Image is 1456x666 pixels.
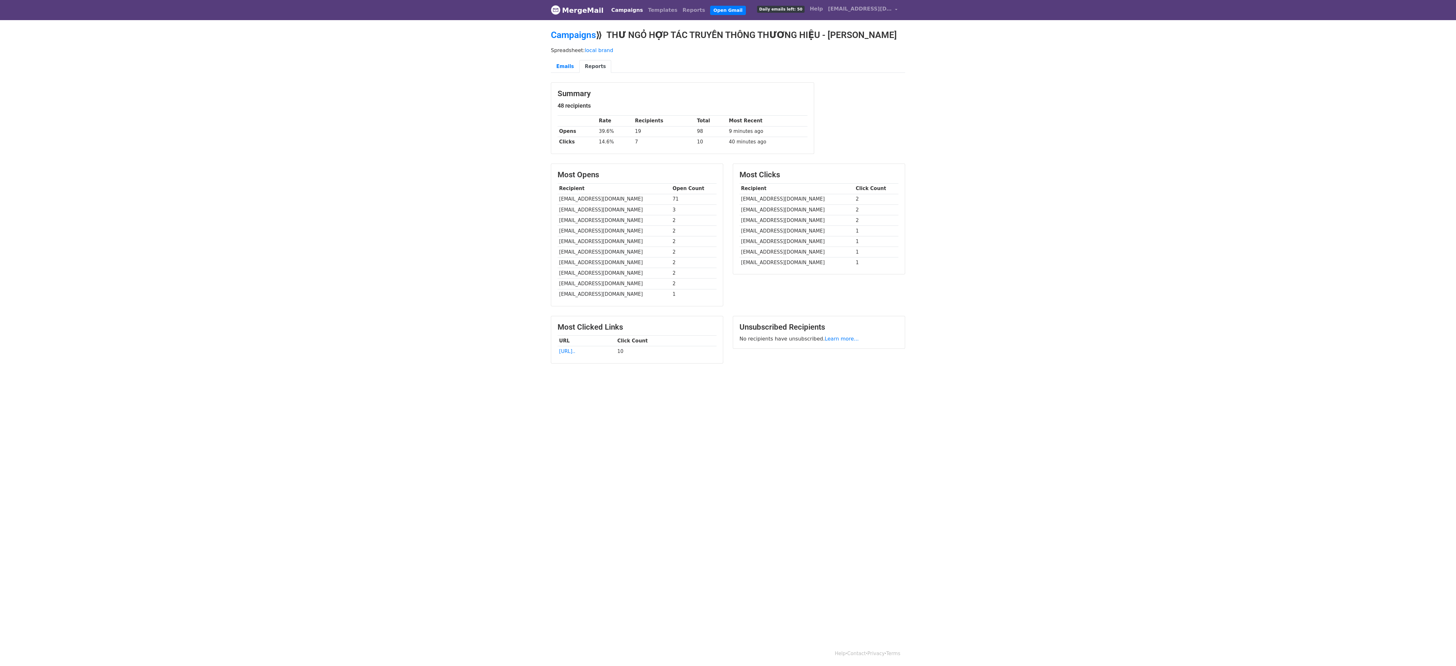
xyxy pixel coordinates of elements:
[558,126,597,137] th: Opens
[558,137,597,147] th: Clicks
[828,5,892,13] span: [EMAIL_ADDRESS][DOMAIN_NAME]
[558,170,717,180] h3: Most Opens
[551,5,560,15] img: MergeMail logo
[597,137,633,147] td: 14.6%
[854,226,898,236] td: 1
[558,204,671,215] td: [EMAIL_ADDRESS][DOMAIN_NAME]
[727,137,807,147] td: 40 minutes ago
[558,268,671,279] td: [EMAIL_ADDRESS][DOMAIN_NAME]
[551,4,604,17] a: MergeMail
[886,651,900,656] a: Terms
[558,89,807,98] h3: Summary
[739,204,854,215] td: [EMAIL_ADDRESS][DOMAIN_NAME]
[616,336,717,346] th: Click Count
[585,47,613,53] a: local brand
[854,204,898,215] td: 2
[558,257,671,268] td: [EMAIL_ADDRESS][DOMAIN_NAME]
[671,226,717,236] td: 2
[807,3,825,15] a: Help
[579,60,611,73] a: Reports
[710,6,746,15] a: Open Gmail
[854,257,898,268] td: 1
[695,137,727,147] td: 10
[634,137,695,147] td: 7
[671,279,717,289] td: 2
[739,183,854,194] th: Recipient
[551,30,905,41] h2: ⟫ THƯ NGỎ HỢP TÁC TRUYỀN THÔNG THƯƠNG HIỆU - [PERSON_NAME]
[634,116,695,126] th: Recipients
[551,60,579,73] a: Emails
[558,183,671,194] th: Recipient
[597,126,633,137] td: 39.6%
[680,4,708,17] a: Reports
[671,236,717,247] td: 2
[739,323,898,332] h3: Unsubscribed Recipients
[739,236,854,247] td: [EMAIL_ADDRESS][DOMAIN_NAME]
[558,336,616,346] th: URL
[754,3,807,15] a: Daily emails left: 50
[854,183,898,194] th: Click Count
[671,247,717,257] td: 2
[671,257,717,268] td: 2
[634,126,695,137] td: 19
[671,215,717,226] td: 2
[825,336,859,342] a: Learn more...
[671,194,717,204] td: 71
[854,194,898,204] td: 2
[558,194,671,204] td: [EMAIL_ADDRESS][DOMAIN_NAME]
[551,30,596,40] a: Campaigns
[597,116,633,126] th: Rate
[739,335,898,342] p: No recipients have unsubscribed.
[645,4,680,17] a: Templates
[825,3,900,18] a: [EMAIL_ADDRESS][DOMAIN_NAME]
[854,215,898,226] td: 2
[835,651,846,656] a: Help
[558,289,671,300] td: [EMAIL_ADDRESS][DOMAIN_NAME]
[609,4,645,17] a: Campaigns
[847,651,866,656] a: Contact
[558,215,671,226] td: [EMAIL_ADDRESS][DOMAIN_NAME]
[695,126,727,137] td: 98
[558,226,671,236] td: [EMAIL_ADDRESS][DOMAIN_NAME]
[727,126,807,137] td: 9 minutes ago
[739,226,854,236] td: [EMAIL_ADDRESS][DOMAIN_NAME]
[559,348,575,354] a: [URL]..
[558,102,807,109] h5: 48 recipients
[671,289,717,300] td: 1
[739,194,854,204] td: [EMAIL_ADDRESS][DOMAIN_NAME]
[551,47,905,54] p: Spreadsheet:
[671,183,717,194] th: Open Count
[558,247,671,257] td: [EMAIL_ADDRESS][DOMAIN_NAME]
[558,323,717,332] h3: Most Clicked Links
[739,215,854,226] td: [EMAIL_ADDRESS][DOMAIN_NAME]
[867,651,885,656] a: Privacy
[695,116,727,126] th: Total
[739,247,854,257] td: [EMAIL_ADDRESS][DOMAIN_NAME]
[854,236,898,247] td: 1
[558,236,671,247] td: [EMAIL_ADDRESS][DOMAIN_NAME]
[757,6,805,13] span: Daily emails left: 50
[671,204,717,215] td: 3
[671,268,717,279] td: 2
[739,170,898,180] h3: Most Clicks
[727,116,807,126] th: Most Recent
[854,247,898,257] td: 1
[616,346,717,357] td: 10
[558,279,671,289] td: [EMAIL_ADDRESS][DOMAIN_NAME]
[739,257,854,268] td: [EMAIL_ADDRESS][DOMAIN_NAME]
